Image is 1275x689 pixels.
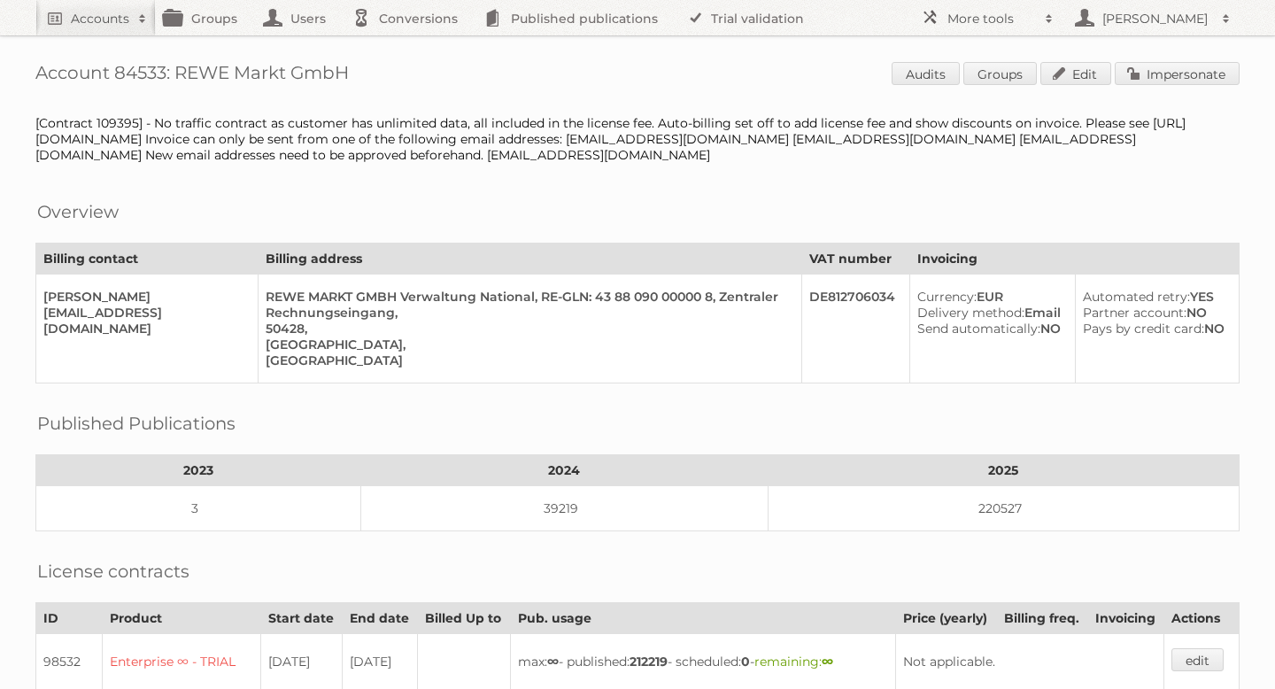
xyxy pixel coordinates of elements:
a: Groups [963,62,1037,85]
span: Partner account: [1083,305,1186,321]
div: REWE MARKT GMBH Verwaltung National, RE-GLN: 43 88 090 00000 8, Zentraler Rechnungseingang, [266,289,787,321]
h2: More tools [947,10,1036,27]
div: Email [917,305,1061,321]
td: 220527 [768,486,1239,531]
h2: [PERSON_NAME] [1098,10,1213,27]
div: NO [1083,305,1225,321]
div: [Contract 109395] - No traffic contract as customer has unlimited data, all included in the licen... [35,115,1240,163]
span: Send automatically: [917,321,1040,337]
th: Billed Up to [418,603,510,634]
a: Edit [1040,62,1111,85]
span: Pays by credit card: [1083,321,1204,337]
td: DE812706034 [801,275,909,383]
a: Audits [892,62,960,85]
th: Product [102,603,260,634]
div: NO [1083,321,1225,337]
strong: 0 [741,654,750,670]
strong: ∞ [547,654,559,670]
div: [GEOGRAPHIC_DATA] [266,352,787,368]
div: [GEOGRAPHIC_DATA], [266,337,787,352]
th: Invoicing [909,244,1239,275]
div: EUR [917,289,1061,305]
div: YES [1083,289,1225,305]
div: [PERSON_NAME] [43,289,243,305]
div: 50428, [266,321,787,337]
th: 2025 [768,455,1239,486]
td: 3 [36,486,361,531]
strong: 212219 [630,654,668,670]
strong: ∞ [822,654,833,670]
td: 39219 [360,486,768,531]
span: remaining: [754,654,833,670]
th: Actions [1163,603,1239,634]
th: Billing freq. [996,603,1087,634]
a: edit [1171,648,1224,671]
h2: Accounts [71,10,129,27]
th: Invoicing [1087,603,1163,634]
a: Impersonate [1115,62,1240,85]
th: Start date [261,603,343,634]
th: Pub. usage [510,603,895,634]
th: Price (yearly) [896,603,996,634]
span: Automated retry: [1083,289,1190,305]
h1: Account 84533: REWE Markt GmbH [35,62,1240,89]
h2: Published Publications [37,410,236,437]
th: 2024 [360,455,768,486]
th: 2023 [36,455,361,486]
span: Delivery method: [917,305,1024,321]
th: Billing contact [36,244,259,275]
span: Currency: [917,289,977,305]
th: Billing address [258,244,801,275]
th: VAT number [801,244,909,275]
h2: Overview [37,198,119,225]
th: End date [343,603,418,634]
div: [EMAIL_ADDRESS][DOMAIN_NAME] [43,305,243,337]
div: NO [917,321,1061,337]
h2: License contracts [37,558,189,584]
th: ID [36,603,103,634]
